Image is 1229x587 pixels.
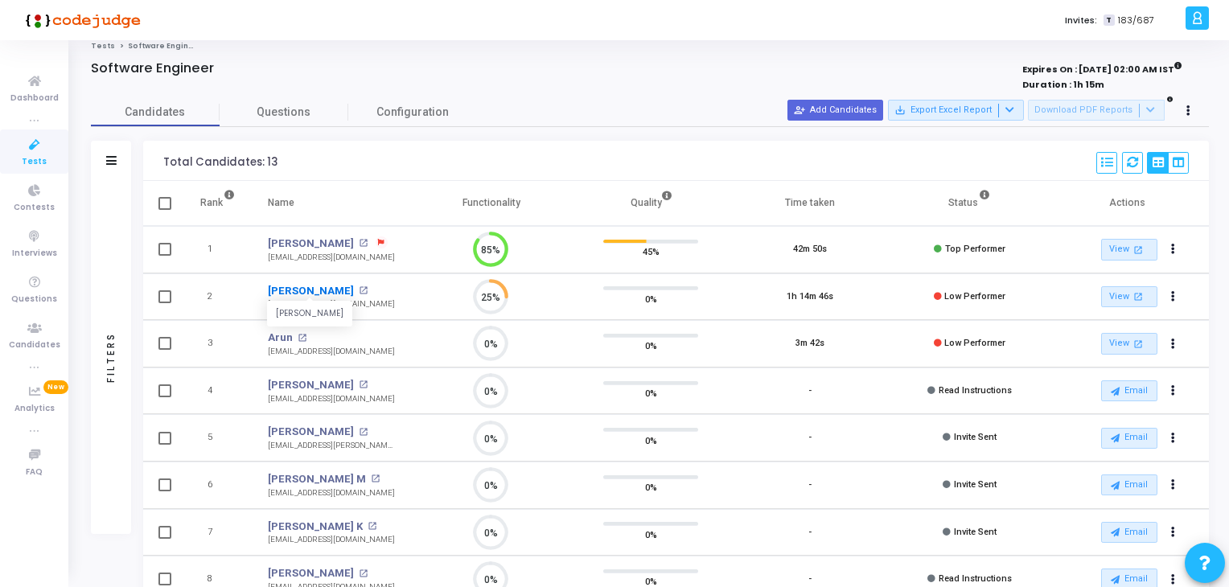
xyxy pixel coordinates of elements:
span: 0% [645,479,657,495]
span: Low Performer [944,338,1005,348]
div: - [808,384,812,398]
mat-icon: open_in_new [359,380,368,389]
button: Email [1101,380,1157,401]
button: Email [1101,474,1157,495]
mat-icon: save_alt [894,105,906,116]
span: 0% [645,526,657,542]
mat-icon: open_in_new [1132,243,1145,257]
span: Interviews [12,247,57,261]
td: 2 [183,273,252,321]
td: 4 [183,367,252,415]
nav: breadcrumb [91,41,1209,51]
span: Top Performer [945,244,1005,254]
th: Status [890,181,1050,226]
span: Tests [22,155,47,169]
h4: Software Engineer [91,60,214,76]
button: Add Candidates [787,100,883,121]
div: [PERSON_NAME] [267,302,352,326]
td: 5 [183,414,252,462]
span: Dashboard [10,92,59,105]
span: Contests [14,201,55,215]
img: logo [20,4,141,36]
div: Name [268,194,294,211]
mat-icon: open_in_new [359,569,368,578]
a: [PERSON_NAME] [268,377,354,393]
strong: Expires On : [DATE] 02:00 AM IST [1022,59,1182,76]
mat-icon: open_in_new [368,522,376,531]
span: 0% [645,385,657,401]
span: New [43,380,68,394]
button: Download PDF Reports [1028,100,1165,121]
div: Filters [104,269,118,445]
span: Read Instructions [939,385,1012,396]
th: Quality [571,181,730,226]
td: 3 [183,320,252,367]
span: Read Instructions [939,573,1012,584]
a: [PERSON_NAME] K [268,519,363,535]
mat-icon: person_add_alt [794,105,805,116]
span: 0% [645,432,657,448]
mat-icon: open_in_new [359,239,368,248]
button: Actions [1161,427,1184,449]
div: - [808,431,812,445]
button: Email [1101,522,1157,543]
td: 1 [183,226,252,273]
th: Actions [1050,181,1209,226]
button: Actions [1161,521,1184,544]
td: 6 [183,462,252,509]
a: [PERSON_NAME] [268,565,354,581]
mat-icon: open_in_new [371,474,380,483]
span: Candidates [9,339,60,352]
button: Email [1101,428,1157,449]
button: Actions [1161,285,1184,308]
div: Time taken [785,194,835,211]
a: [PERSON_NAME] [268,424,354,440]
div: [EMAIL_ADDRESS][PERSON_NAME][DOMAIN_NAME] [268,440,396,452]
span: Invite Sent [954,479,997,490]
button: Actions [1161,239,1184,261]
div: [EMAIL_ADDRESS][DOMAIN_NAME] [268,534,395,546]
mat-icon: open_in_new [359,286,368,295]
span: 45% [643,244,660,260]
div: - [808,526,812,540]
mat-icon: open_in_new [298,334,306,343]
span: Candidates [91,104,220,121]
div: 3m 42s [795,337,824,351]
a: Arun [268,330,293,346]
strong: Duration : 1h 15m [1022,78,1104,91]
span: Analytics [14,402,55,416]
button: Actions [1161,474,1184,497]
span: Software Engineer [128,41,203,51]
a: View [1101,286,1157,308]
span: Invite Sent [954,527,997,537]
div: 42m 50s [793,243,827,257]
div: [EMAIL_ADDRESS][DOMAIN_NAME] [268,487,395,499]
label: Invites: [1065,14,1097,27]
span: Questions [11,293,57,306]
button: Actions [1161,380,1184,402]
span: Low Performer [944,291,1005,302]
div: [EMAIL_ADDRESS][DOMAIN_NAME] [268,252,395,264]
span: Questions [220,104,348,121]
span: 183/687 [1118,14,1154,27]
button: Actions [1161,333,1184,355]
div: - [808,478,812,492]
span: 0% [645,290,657,306]
mat-icon: open_in_new [1132,289,1145,303]
div: 1h 14m 46s [787,290,833,304]
span: FAQ [26,466,43,479]
div: [EMAIL_ADDRESS][DOMAIN_NAME] [268,393,395,405]
a: View [1101,239,1157,261]
th: Rank [183,181,252,226]
div: View Options [1147,152,1189,174]
a: Tests [91,41,115,51]
span: 0% [645,338,657,354]
button: Export Excel Report [888,100,1024,121]
a: View [1101,333,1157,355]
span: Configuration [376,104,449,121]
span: Invite Sent [954,432,997,442]
th: Functionality [412,181,571,226]
mat-icon: open_in_new [1132,337,1145,351]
